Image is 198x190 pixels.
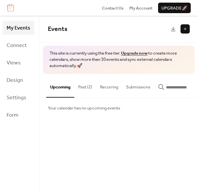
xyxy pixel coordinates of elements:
a: Upgrade now [121,49,148,58]
img: logo [7,4,14,12]
a: My Account [129,5,152,11]
span: Design [7,75,23,85]
span: Your calendar has no upcoming events [48,105,120,111]
button: Past (2) [74,74,96,97]
button: Submissions [122,74,154,97]
span: Views [7,58,21,68]
a: Settings [3,90,34,105]
span: Contact Us [102,5,124,12]
span: Form [7,110,18,120]
a: Design [3,73,34,87]
button: Recurring [96,74,122,97]
a: Contact Us [102,5,124,11]
span: Upgrade 🚀 [161,5,187,12]
a: Views [3,56,34,70]
span: Events [48,23,67,35]
span: My Events [7,23,30,33]
a: My Events [3,21,34,35]
span: My Account [129,5,152,12]
a: Form [3,108,34,122]
button: Upgrade🚀 [158,3,191,13]
span: Connect [7,40,27,51]
span: This site is currently using the free tier. to create more calendars, show more than 10 events an... [49,50,188,69]
button: Upcoming [46,74,74,98]
a: Connect [3,38,34,52]
span: Settings [7,93,26,103]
